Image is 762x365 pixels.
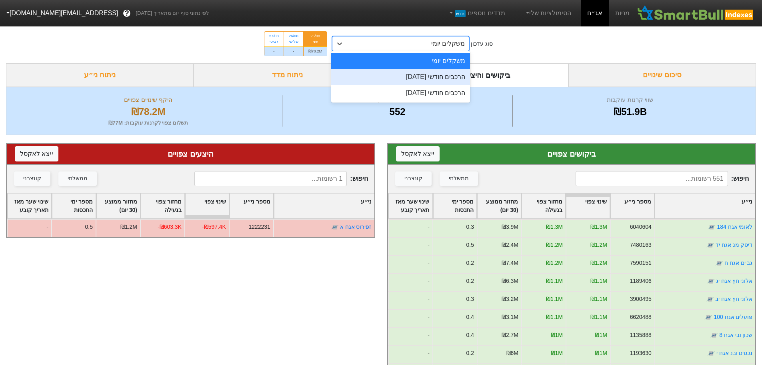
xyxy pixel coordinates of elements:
[125,8,129,19] span: ?
[466,223,474,231] div: 0.3
[466,313,474,321] div: 0.4
[550,331,562,339] div: ₪1M
[501,331,518,339] div: ₪2.7M
[590,241,607,249] div: ₪1.2M
[14,171,50,186] button: קונצרני
[58,171,97,186] button: ממשלתי
[185,194,229,218] div: Toggle SortBy
[381,63,569,87] div: ביקושים והיצעים צפויים
[194,171,368,186] span: חיפוש :
[388,255,432,273] div: -
[566,194,610,218] div: Toggle SortBy
[396,146,440,161] button: ייצא לאקסל
[501,259,518,267] div: ₪7.4M
[445,5,508,21] a: מדדים נוספיםחדש
[630,277,651,285] div: 1189406
[85,223,93,231] div: 0.5
[249,223,270,231] div: 1222231
[23,174,41,183] div: קונצרני
[477,194,521,218] div: Toggle SortBy
[630,295,651,303] div: 3900495
[331,53,470,69] div: משקלים יומי
[396,148,748,160] div: ביקושים צפויים
[433,194,477,218] div: Toggle SortBy
[546,277,562,285] div: ₪1.1M
[96,194,140,218] div: Toggle SortBy
[120,223,137,231] div: ₪1.2M
[388,237,432,255] div: -
[340,224,372,230] a: זפירוס אגח א
[521,5,575,21] a: הסימולציות שלי
[706,277,714,285] img: tase link
[501,277,518,285] div: ₪6.3M
[522,194,565,218] div: Toggle SortBy
[194,171,347,186] input: 1 רשומות...
[289,33,298,39] div: 26/08
[388,273,432,291] div: -
[550,349,562,357] div: ₪1M
[717,224,752,230] a: לאומי אגח 184
[715,242,752,248] a: דיסק מנ אגח יד
[655,194,755,218] div: Toggle SortBy
[568,63,756,87] div: סיכום שינויים
[388,345,432,363] div: -
[388,327,432,345] div: -
[546,259,562,267] div: ₪1.2M
[715,296,752,302] a: אלוני חץ אגח יב
[158,223,182,231] div: -₪603.3K
[304,46,327,56] div: ₪78.2M
[308,33,322,39] div: 25/08
[308,39,322,44] div: שני
[449,174,469,183] div: ממשלתי
[331,69,470,85] div: הרכבים חודשי [DATE]
[501,223,518,231] div: ₪3.9M
[590,223,607,231] div: ₪1.3M
[501,295,518,303] div: ₪3.2M
[706,295,714,303] img: tase link
[466,241,474,249] div: 0.5
[331,85,470,101] div: הרכבים חודשי [DATE]
[630,349,651,357] div: 1193630
[471,40,493,48] div: סוג עדכון
[595,331,607,339] div: ₪1M
[515,105,746,119] div: ₪51.9B
[515,95,746,105] div: שווי קרנות עוקבות
[576,171,749,186] span: חיפוש :
[466,331,474,339] div: 0.4
[6,63,194,87] div: ניתוח ני״ע
[716,350,752,356] a: נכסים ובנ אגח י
[466,349,474,357] div: 0.2
[388,309,432,327] div: -
[388,219,432,237] div: -
[284,105,510,119] div: 552
[706,241,714,249] img: tase link
[466,259,474,267] div: 0.2
[136,9,209,17] span: לפי נתוני סוף יום מתאריך [DATE]
[546,241,562,249] div: ₪1.2M
[576,171,728,186] input: 551 רשומות...
[202,223,226,231] div: -₪597.4K
[595,349,607,357] div: ₪1M
[714,314,752,320] a: פועלים אגח 100
[466,277,474,285] div: 0.2
[264,46,284,56] div: -
[16,119,280,127] div: תשלום צפוי לקרנות עוקבות : ₪77M
[440,171,478,186] button: ממשלתי
[630,241,651,249] div: 7480163
[501,241,518,249] div: ₪2.4M
[506,349,518,357] div: ₪6M
[630,223,651,231] div: 6040604
[590,277,607,285] div: ₪1.1M
[15,146,58,161] button: ייצא לאקסל
[52,194,96,218] div: Toggle SortBy
[719,332,752,338] a: שכון ובי אגח 8
[636,5,756,21] img: SmartBull
[331,223,339,231] img: tase link
[707,349,715,357] img: tase link
[610,194,654,218] div: Toggle SortBy
[395,171,432,186] button: קונצרני
[546,313,562,321] div: ₪1.1M
[284,46,303,56] div: -
[194,63,381,87] div: ניתוח מדד
[404,174,422,183] div: קונצרני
